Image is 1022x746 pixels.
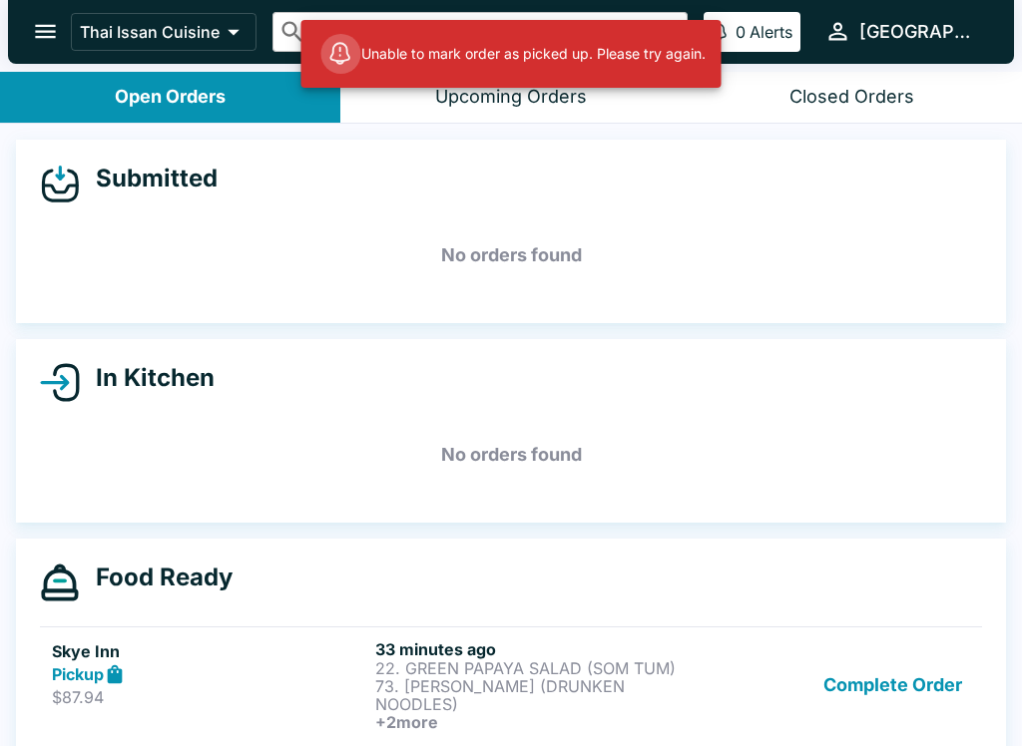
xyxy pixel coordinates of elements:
h6: 33 minutes ago [375,639,691,659]
button: open drawer [20,6,71,57]
p: 22. GREEN PAPAYA SALAD (SOM TUM) [375,659,691,677]
h4: Food Ready [80,562,233,592]
p: Alerts [750,22,792,42]
h6: + 2 more [375,713,691,731]
p: Thai Issan Cuisine [80,22,220,42]
div: [GEOGRAPHIC_DATA] [859,20,982,44]
h5: No orders found [40,219,982,291]
h4: Submitted [80,164,218,193]
button: Complete Order [815,639,970,731]
h5: No orders found [40,419,982,491]
div: Unable to mark order as picked up. Please try again. [321,26,706,82]
h4: In Kitchen [80,363,215,393]
button: Thai Issan Cuisine [71,13,256,51]
p: 0 [736,22,746,42]
p: $87.94 [52,687,367,707]
div: Open Orders [115,86,226,109]
div: Upcoming Orders [435,86,587,109]
a: Skye InnPickup$87.9433 minutes ago22. GREEN PAPAYA SALAD (SOM TUM)73. [PERSON_NAME] (DRUNKEN NOOD... [40,626,982,743]
button: [GEOGRAPHIC_DATA] [816,10,990,53]
p: 73. [PERSON_NAME] (DRUNKEN NOODLES) [375,677,691,713]
div: Closed Orders [789,86,914,109]
strong: Pickup [52,664,104,684]
h5: Skye Inn [52,639,367,663]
